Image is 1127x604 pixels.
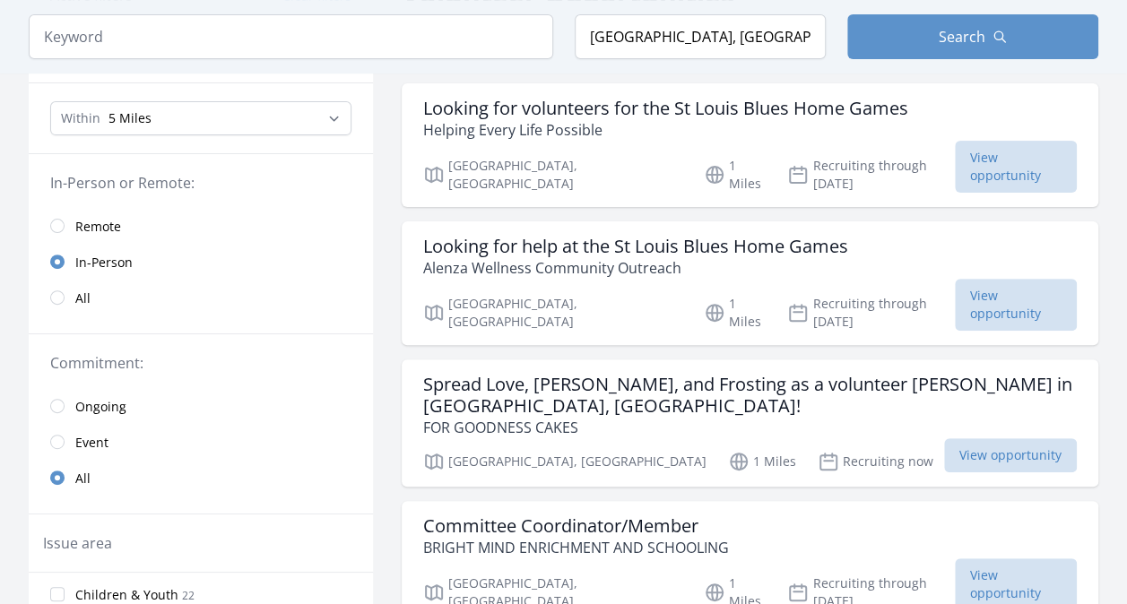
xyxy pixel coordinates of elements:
input: Children & Youth 22 [50,587,65,601]
a: Event [29,424,373,460]
a: Looking for volunteers for the St Louis Blues Home Games Helping Every Life Possible [GEOGRAPHIC_... [402,83,1098,207]
span: Remote [75,218,121,236]
p: Recruiting now [818,451,933,472]
a: Remote [29,208,373,244]
span: View opportunity [944,438,1077,472]
h3: Looking for volunteers for the St Louis Blues Home Games [423,98,908,119]
span: Ongoing [75,398,126,416]
p: [GEOGRAPHIC_DATA], [GEOGRAPHIC_DATA] [423,451,707,472]
a: Looking for help at the St Louis Blues Home Games Alenza Wellness Community Outreach [GEOGRAPHIC_... [402,221,1098,345]
legend: Commitment: [50,352,351,374]
span: Search [939,26,985,47]
p: 1 Miles [704,295,766,331]
button: Search [847,14,1098,59]
h3: Looking for help at the St Louis Blues Home Games [423,236,848,257]
a: All [29,280,373,315]
a: In-Person [29,244,373,280]
span: View opportunity [955,141,1077,193]
span: 22 [182,588,195,603]
p: Recruiting through [DATE] [787,295,954,331]
p: [GEOGRAPHIC_DATA], [GEOGRAPHIC_DATA] [423,295,682,331]
p: 1 Miles [728,451,796,472]
a: All [29,460,373,496]
legend: Issue area [43,532,112,554]
span: View opportunity [955,279,1077,331]
span: All [75,470,91,488]
p: Alenza Wellness Community Outreach [423,257,848,279]
span: Children & Youth [75,586,178,604]
legend: In-Person or Remote: [50,172,351,194]
input: Keyword [29,14,553,59]
input: Location [575,14,826,59]
p: Recruiting through [DATE] [787,157,954,193]
a: Spread Love, [PERSON_NAME], and Frosting as a volunteer [PERSON_NAME] in [GEOGRAPHIC_DATA], [GEOG... [402,359,1098,487]
h3: Spread Love, [PERSON_NAME], and Frosting as a volunteer [PERSON_NAME] in [GEOGRAPHIC_DATA], [GEOG... [423,374,1077,417]
h3: Committee Coordinator/Member [423,515,729,537]
p: [GEOGRAPHIC_DATA], [GEOGRAPHIC_DATA] [423,157,682,193]
p: BRIGHT MIND ENRICHMENT AND SCHOOLING [423,537,729,558]
p: FOR GOODNESS CAKES [423,417,1077,438]
select: Search Radius [50,101,351,135]
p: 1 Miles [704,157,766,193]
a: Ongoing [29,388,373,424]
span: Event [75,434,108,452]
p: Helping Every Life Possible [423,119,908,141]
span: In-Person [75,254,133,272]
span: All [75,289,91,307]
